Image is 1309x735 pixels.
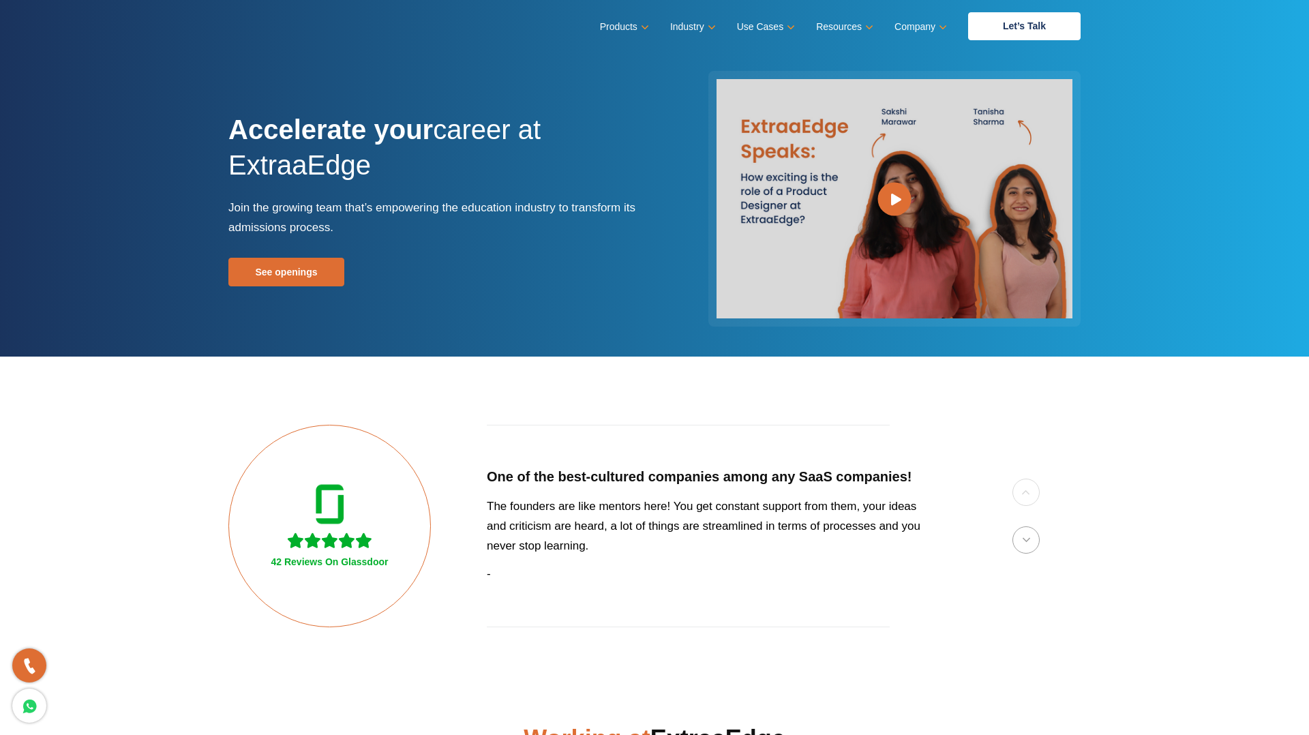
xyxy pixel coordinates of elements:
a: Products [600,17,646,37]
a: Use Cases [737,17,792,37]
a: Industry [670,17,713,37]
p: - [487,564,935,584]
h1: career at ExtraaEdge [228,112,644,198]
p: The founders are like mentors here! You get constant support from them, your ideas and criticism ... [487,496,935,556]
h3: 42 Reviews On Glassdoor [271,556,389,568]
button: Next [1012,526,1040,554]
a: Company [894,17,944,37]
p: Join the growing team that’s empowering the education industry to transform its admissions process. [228,198,644,237]
a: See openings [228,258,344,286]
strong: Accelerate your [228,115,433,145]
h5: One of the best-cultured companies among any SaaS companies! [487,468,935,485]
a: Resources [816,17,871,37]
a: Let’s Talk [968,12,1081,40]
